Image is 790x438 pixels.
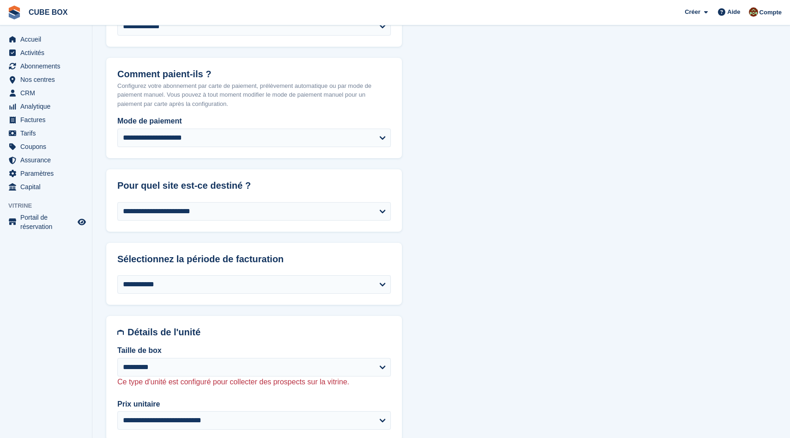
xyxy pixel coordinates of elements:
a: menu [5,46,87,59]
span: Portail de réservation [20,213,76,231]
a: menu [5,113,87,126]
img: unit-details-icon-595b0c5c156355b767ba7b61e002efae458ec76ed5ec05730b8e856ff9ea34a9.svg [117,327,124,338]
span: Coupons [20,140,76,153]
span: Vitrine [8,201,92,210]
a: menu [5,33,87,46]
span: Capital [20,180,76,193]
p: Ce type d'unité est configuré pour collecter des prospects sur la vitrine. [117,376,391,388]
span: Tarifs [20,127,76,140]
a: menu [5,86,87,99]
a: menu [5,100,87,113]
a: Boutique d'aperçu [76,216,87,228]
label: Taille de box [117,345,391,356]
span: Assurance [20,154,76,167]
a: menu [5,180,87,193]
span: Créer [685,7,700,17]
span: Activités [20,46,76,59]
a: menu [5,167,87,180]
a: menu [5,60,87,73]
span: Aide [727,7,740,17]
label: Prix unitaire [117,399,391,410]
h2: Détails de l'unité [128,327,391,338]
a: menu [5,154,87,167]
a: CUBE BOX [25,5,71,20]
span: Analytique [20,100,76,113]
a: menu [5,73,87,86]
label: Mode de paiement [117,116,391,127]
span: CRM [20,86,76,99]
span: Compte [760,8,782,17]
img: stora-icon-8386f47178a22dfd0bd8f6a31ec36ba5ce8667c1dd55bd0f319d3a0aa187defe.svg [7,6,21,19]
h2: Pour quel site est-ce destiné ? [117,180,391,191]
span: Nos centres [20,73,76,86]
a: menu [5,213,87,231]
a: menu [5,127,87,140]
h2: Sélectionnez la période de facturation [117,254,391,265]
img: alex soubira [749,7,758,17]
p: Configurez votre abonnement par carte de paiement, prélèvement automatique ou par mode de paiemen... [117,81,391,109]
span: Paramètres [20,167,76,180]
span: Abonnements [20,60,76,73]
span: Factures [20,113,76,126]
span: Accueil [20,33,76,46]
h2: Comment paient-ils ? [117,69,391,80]
a: menu [5,140,87,153]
